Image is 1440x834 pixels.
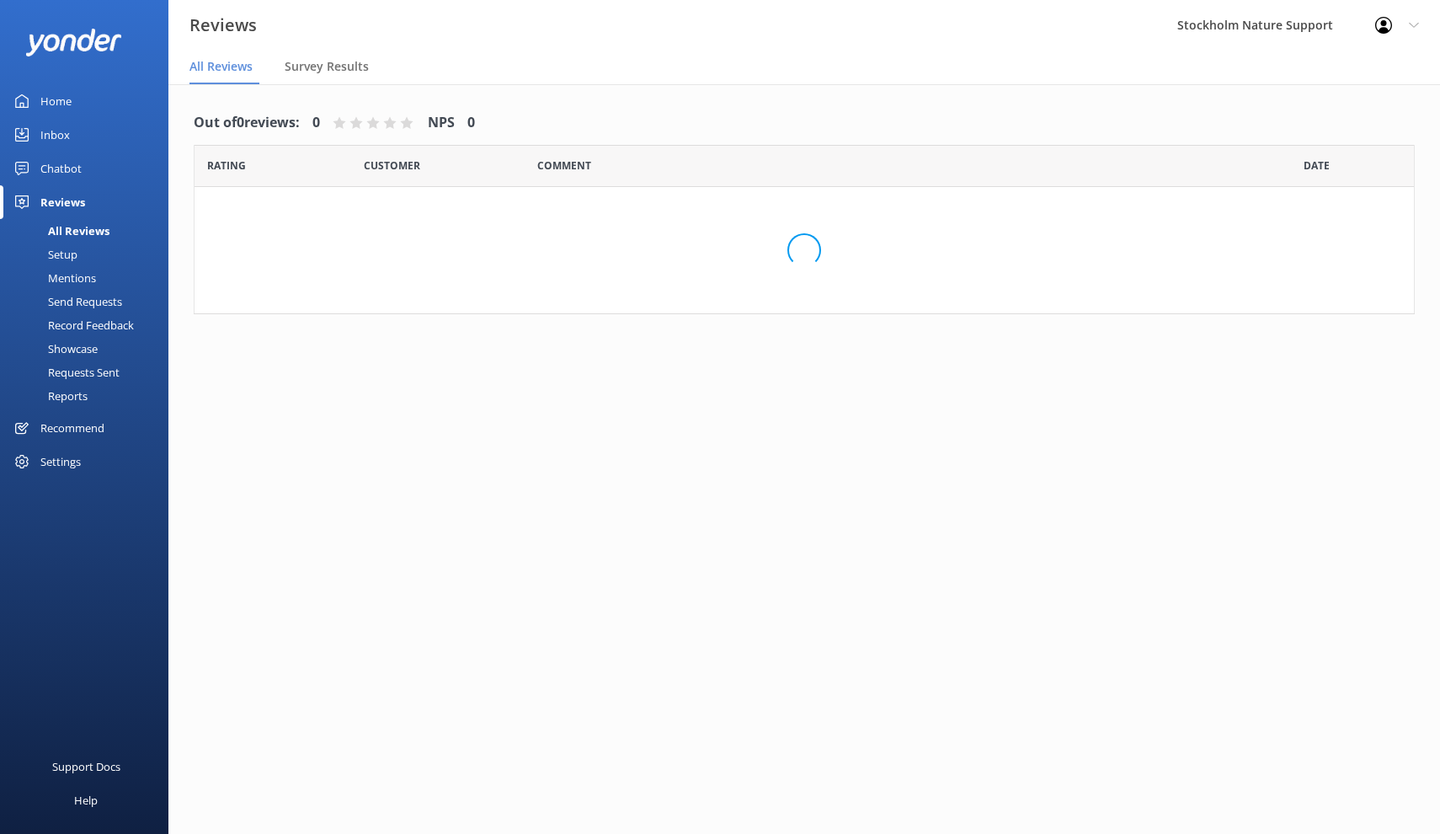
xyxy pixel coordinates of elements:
[40,118,70,152] div: Inbox
[40,84,72,118] div: Home
[10,313,168,337] a: Record Feedback
[189,58,253,75] span: All Reviews
[10,219,168,243] a: All Reviews
[189,12,257,39] h3: Reviews
[40,411,104,445] div: Recommend
[52,750,120,783] div: Support Docs
[40,152,82,185] div: Chatbot
[10,384,168,408] a: Reports
[10,290,122,313] div: Send Requests
[10,290,168,313] a: Send Requests
[25,29,122,56] img: yonder-white-logo.png
[285,58,369,75] span: Survey Results
[10,266,168,290] a: Mentions
[194,112,300,134] h4: Out of 0 reviews:
[10,361,120,384] div: Requests Sent
[10,337,98,361] div: Showcase
[74,783,98,817] div: Help
[1304,158,1330,174] span: Date
[428,112,455,134] h4: NPS
[10,384,88,408] div: Reports
[312,112,320,134] h4: 0
[364,158,420,174] span: Date
[10,243,168,266] a: Setup
[10,337,168,361] a: Showcase
[10,219,109,243] div: All Reviews
[10,266,96,290] div: Mentions
[10,243,77,266] div: Setup
[537,158,591,174] span: Question
[207,158,246,174] span: Date
[10,313,134,337] div: Record Feedback
[40,445,81,478] div: Settings
[40,185,85,219] div: Reviews
[467,112,475,134] h4: 0
[10,361,168,384] a: Requests Sent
